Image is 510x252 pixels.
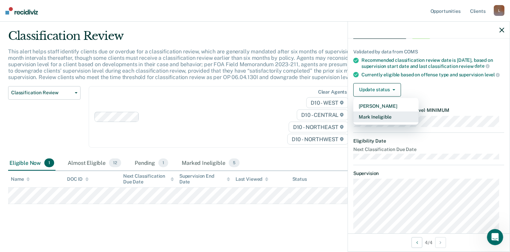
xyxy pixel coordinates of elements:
span: • [425,107,427,113]
span: Classification Review [11,90,72,96]
dt: Eligibility Date [353,138,504,144]
span: D10 - CENTRAL [297,109,348,120]
div: Pending [133,156,170,171]
dt: Recommended Supervision Level MINIMUM [353,107,504,113]
button: Update status [353,83,401,97]
button: Next Opportunity [435,237,446,248]
div: DOC ID [67,176,89,182]
span: D10 - NORTHEAST [289,122,348,132]
div: Classification Review [8,29,391,48]
span: 5 [229,158,240,167]
button: [PERSON_NAME] [353,101,419,111]
div: Next Classification Due Date [123,173,174,185]
span: 1 [158,158,168,167]
div: 4 / 4 [348,233,510,251]
span: D10 - NORTHWEST [287,134,348,145]
button: Mark Ineligible [353,111,419,122]
p: This alert helps staff identify clients due or overdue for a classification review, which are gen... [8,48,386,81]
dt: Next Classification Due Date [353,147,504,152]
div: Marked Ineligible [180,156,241,171]
div: Validated by data from COMS [353,49,504,55]
span: Classification Review [353,32,406,39]
button: Previous Opportunity [412,237,422,248]
iframe: Intercom live chat [487,229,503,245]
div: Last Viewed [236,176,268,182]
div: L [494,5,505,16]
div: Eligible Now [8,156,56,171]
span: D10 - WEST [306,97,348,108]
div: Currently eligible based on offense type and supervision [361,72,504,78]
img: Recidiviz [5,7,38,15]
span: level [485,72,500,77]
dt: Supervision [353,171,504,176]
div: Recommended classification review date is [DATE], based on supervision start date and last classi... [361,57,504,69]
div: Clear agents [318,89,347,95]
div: Almost Eligible [66,156,123,171]
span: 1 [44,158,54,167]
div: Name [11,176,30,182]
div: Status [292,176,307,182]
span: 12 [109,158,121,167]
span: date [474,63,489,69]
div: Supervision End Date [179,173,230,185]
